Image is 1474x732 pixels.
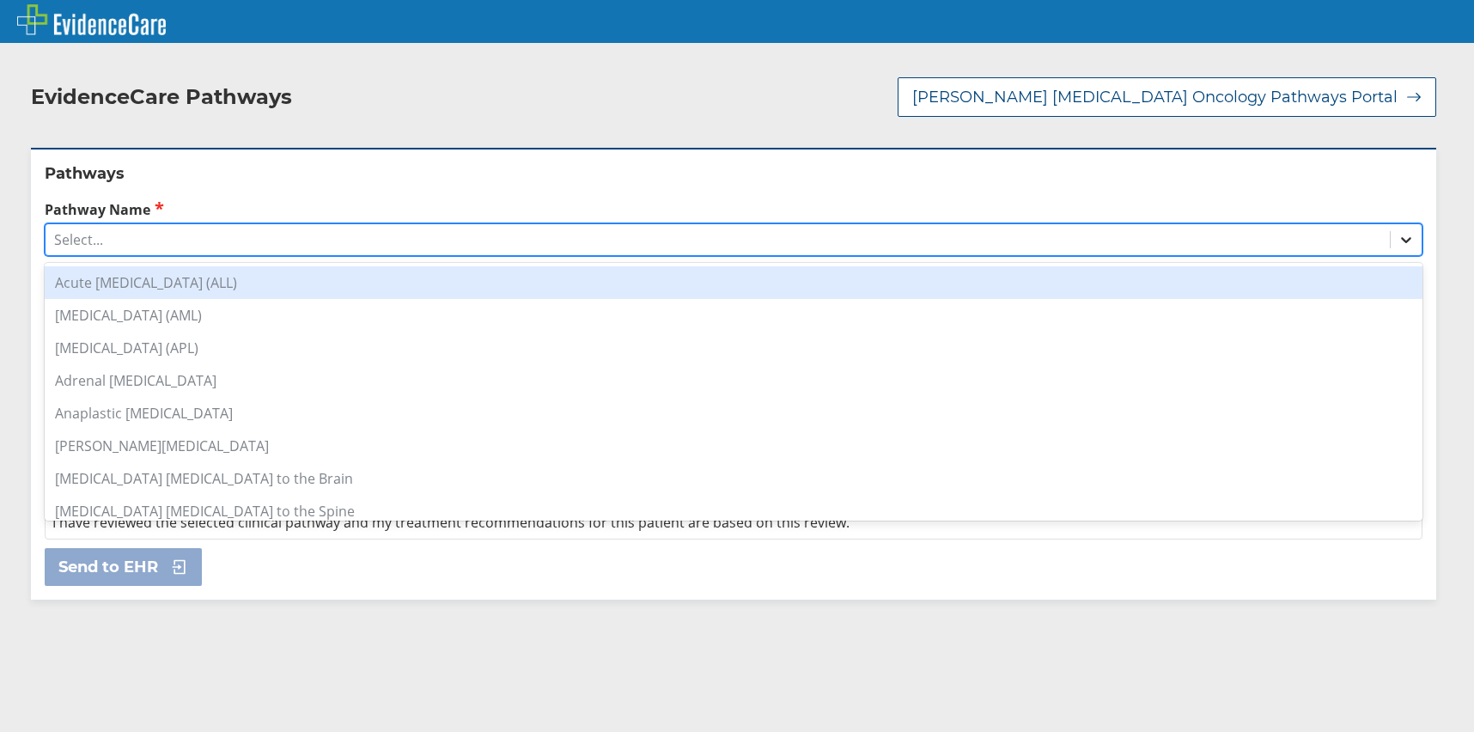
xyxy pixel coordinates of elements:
[17,4,166,35] img: EvidenceCare
[45,332,1422,364] div: [MEDICAL_DATA] (APL)
[45,299,1422,332] div: [MEDICAL_DATA] (AML)
[58,557,158,577] span: Send to EHR
[45,462,1422,495] div: [MEDICAL_DATA] [MEDICAL_DATA] to the Brain
[45,548,202,586] button: Send to EHR
[898,77,1436,117] button: [PERSON_NAME] [MEDICAL_DATA] Oncology Pathways Portal
[31,84,292,110] h2: EvidenceCare Pathways
[45,266,1422,299] div: Acute [MEDICAL_DATA] (ALL)
[45,495,1422,528] div: [MEDICAL_DATA] [MEDICAL_DATA] to the Spine
[45,397,1422,430] div: Anaplastic [MEDICAL_DATA]
[912,87,1398,107] span: [PERSON_NAME] [MEDICAL_DATA] Oncology Pathways Portal
[45,163,1422,184] h2: Pathways
[45,199,1422,219] label: Pathway Name
[54,230,103,249] div: Select...
[45,364,1422,397] div: Adrenal [MEDICAL_DATA]
[52,513,850,532] span: I have reviewed the selected clinical pathway and my treatment recommendations for this patient a...
[45,430,1422,462] div: [PERSON_NAME][MEDICAL_DATA]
